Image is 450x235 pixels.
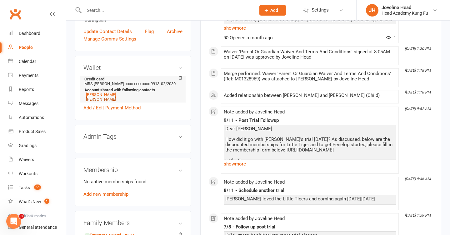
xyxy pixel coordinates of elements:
button: Add [259,5,286,16]
span: 3 [19,214,24,219]
span: 02/2030 [161,81,176,86]
a: Tasks 36 [8,181,66,195]
div: Automations [19,115,44,120]
div: Calendar [19,59,36,64]
i: [DATE] 1:18 PM [405,68,431,73]
a: Messages [8,97,66,111]
i: [DATE] 1:18 PM [405,90,431,94]
h3: Membership [83,166,182,173]
span: Settings [312,3,329,17]
a: Payments [8,69,66,83]
a: Waivers [8,153,66,167]
a: Archive [167,28,182,35]
li: MRS [PERSON_NAME] [83,76,182,103]
a: show more [224,24,396,32]
a: [PERSON_NAME] [86,97,116,102]
h3: Family Members [83,219,182,226]
span: Add [270,8,278,13]
i: [DATE] 1:20 PM [405,46,431,51]
div: 9/11 - Post Trial Followup [224,118,396,123]
div: People [19,45,33,50]
div: Tasks [19,185,30,190]
div: Product Sales [19,129,46,134]
a: Manage Comms Settings [83,35,136,43]
h3: Admin Tags [83,133,182,140]
div: Joveline Head [382,5,428,10]
a: Update Contact Details [83,28,132,35]
a: Calendar [8,55,66,69]
div: JH [366,4,378,17]
strong: Account shared with following contacts [84,88,179,92]
input: Search... [82,6,251,15]
div: Merge performed: Waiver 'Parent Or Guardian Waiver And Terms And Conditions' (Ref: M01328969) was... [224,71,396,82]
a: Workouts [8,167,66,181]
a: show more [224,160,396,168]
a: Clubworx [7,6,23,22]
span: Opened a month ago [224,35,273,41]
a: Add / Edit Payment Method [83,104,141,112]
a: [PERSON_NAME] [86,92,116,97]
div: General attendance [19,225,57,230]
div: Note added by Joveline Head [224,109,396,115]
a: Product Sales [8,125,66,139]
h3: Wallet [83,64,182,71]
i: [DATE] 1:59 PM [405,213,431,218]
div: Dashboard [19,31,40,36]
div: Waivers [19,157,34,162]
div: Added relationship between [PERSON_NAME] and [PERSON_NAME] (Child) [224,93,396,98]
a: What's New1 [8,195,66,209]
div: Messages [19,101,38,106]
a: Add new membership [83,191,128,197]
div: 8/11 - Schedule another trial [224,188,396,193]
div: Waiver 'Parent Or Guardian Waiver And Terms And Conditions' signed at 8:05AM on [DATE] was approv... [224,49,396,60]
a: Dashboard [8,26,66,41]
p: No active memberships found [83,178,182,185]
a: General attendance kiosk mode [8,220,66,234]
span: 1 [386,35,396,41]
div: What's New [19,199,41,204]
a: Reports [8,83,66,97]
div: Gradings [19,143,37,148]
i: [DATE] 9:52 AM [405,107,431,111]
span: xxxx xxxx xxxx 9913 [125,81,159,86]
strong: Credit card [84,77,179,81]
a: Automations [8,111,66,125]
div: Reports [19,87,34,92]
a: People [8,41,66,55]
div: Note added by Joveline Head [224,180,396,185]
iframe: Intercom live chat [6,214,21,229]
div: Note added by Joveline Head [224,216,396,221]
div: 7/8 - Follow up post trial [224,224,396,230]
div: Head Academy Kung Fu [382,10,428,16]
span: 1 [44,199,49,204]
i: [DATE] 9:46 AM [405,177,431,181]
a: Gradings [8,139,66,153]
div: Workouts [19,171,37,176]
a: Flag [145,28,154,35]
div: Payments [19,73,38,78]
div: [PERSON_NAME] loved the Little Tigers and coming again [DATE][DATE]. [225,196,394,202]
span: 36 [34,185,41,190]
